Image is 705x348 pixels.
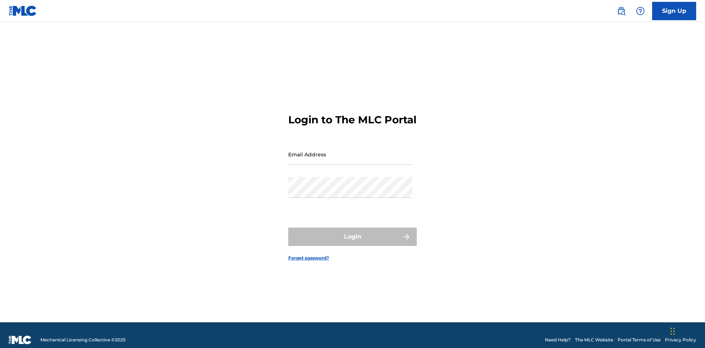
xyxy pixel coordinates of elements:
img: logo [9,336,32,344]
span: Mechanical Licensing Collective © 2025 [40,337,126,343]
a: Sign Up [652,2,696,20]
img: search [617,7,626,15]
a: The MLC Website [575,337,613,343]
a: Portal Terms of Use [618,337,661,343]
a: Need Help? [545,337,571,343]
h3: Login to The MLC Portal [288,113,416,126]
a: Privacy Policy [665,337,696,343]
div: Drag [670,320,675,342]
img: help [636,7,645,15]
iframe: Chat Widget [668,313,705,348]
a: Forgot password? [288,255,329,261]
a: Public Search [614,4,629,18]
img: MLC Logo [9,6,37,16]
div: Help [633,4,648,18]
